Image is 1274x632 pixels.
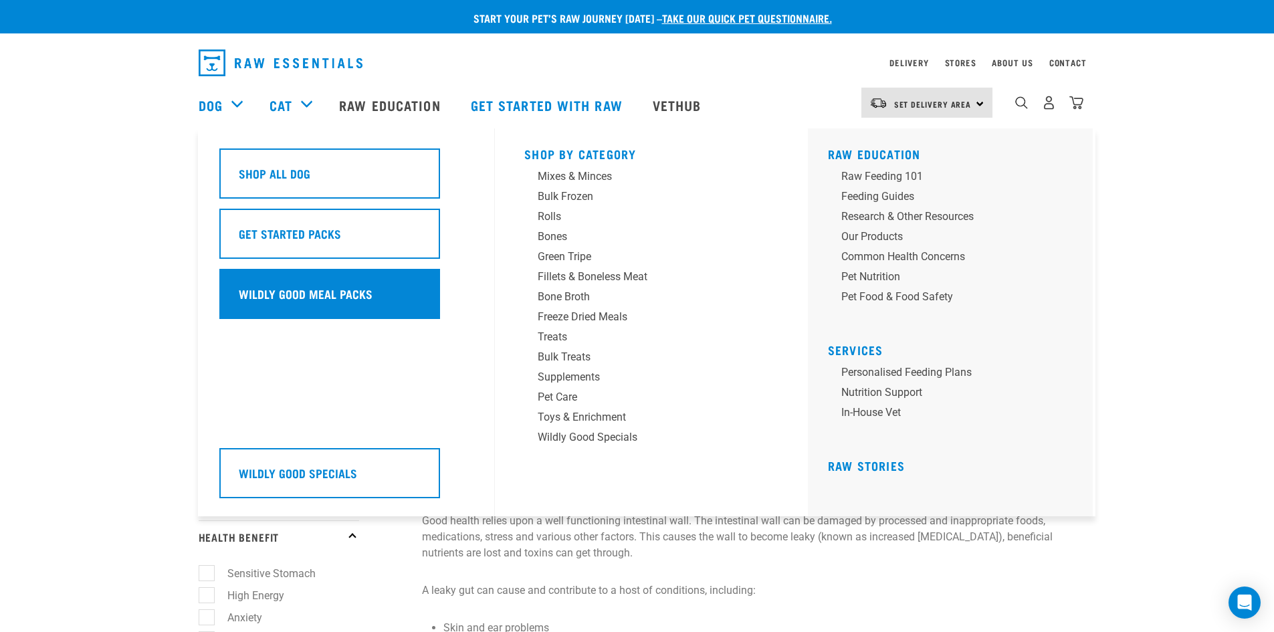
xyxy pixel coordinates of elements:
[538,429,746,445] div: Wildly Good Specials
[538,249,746,265] div: Green Tripe
[199,49,362,76] img: Raw Essentials Logo
[1049,60,1087,65] a: Contact
[524,229,778,249] a: Bones
[538,329,746,345] div: Treats
[239,285,373,302] h5: Wildly Good Meal Packs
[422,583,1076,599] p: A leaky gut can cause and contribute to a host of conditions, including:
[1229,587,1261,619] div: Open Intercom Messenger
[524,369,778,389] a: Supplements
[524,209,778,229] a: Rolls
[239,225,341,242] h5: Get Started Packs
[524,189,778,209] a: Bulk Frozen
[538,389,746,405] div: Pet Care
[239,165,310,182] h5: Shop All Dog
[524,309,778,329] a: Freeze Dried Meals
[828,462,905,469] a: Raw Stories
[828,209,1082,229] a: Research & Other Resources
[538,209,746,225] div: Rolls
[662,15,832,21] a: take our quick pet questionnaire.
[524,147,778,158] h5: Shop By Category
[524,169,778,189] a: Mixes & Minces
[199,520,359,554] p: Health Benefit
[524,329,778,349] a: Treats
[538,349,746,365] div: Bulk Treats
[524,389,778,409] a: Pet Care
[524,429,778,449] a: Wildly Good Specials
[828,289,1082,309] a: Pet Food & Food Safety
[422,513,1076,561] p: Good health relies upon a well functioning intestinal wall. The intestinal wall can be damaged by...
[538,309,746,325] div: Freeze Dried Meals
[828,385,1082,405] a: Nutrition Support
[889,60,928,65] a: Delivery
[828,405,1082,425] a: In-house vet
[828,150,921,157] a: Raw Education
[1069,96,1083,110] img: home-icon@2x.png
[828,269,1082,289] a: Pet Nutrition
[841,249,1050,265] div: Common Health Concerns
[219,209,473,269] a: Get Started Packs
[524,269,778,289] a: Fillets & Boneless Meat
[894,102,972,106] span: Set Delivery Area
[270,95,292,115] a: Cat
[538,189,746,205] div: Bulk Frozen
[524,349,778,369] a: Bulk Treats
[538,369,746,385] div: Supplements
[326,78,457,132] a: Raw Education
[239,464,357,482] h5: Wildly Good Specials
[1042,96,1056,110] img: user.png
[219,269,473,329] a: Wildly Good Meal Packs
[828,229,1082,249] a: Our Products
[524,249,778,269] a: Green Tripe
[1015,96,1028,109] img: home-icon-1@2x.png
[841,269,1050,285] div: Pet Nutrition
[538,289,746,305] div: Bone Broth
[457,78,639,132] a: Get started with Raw
[841,189,1050,205] div: Feeding Guides
[828,343,1082,354] h5: Services
[841,229,1050,245] div: Our Products
[538,169,746,185] div: Mixes & Minces
[219,448,473,508] a: Wildly Good Specials
[199,95,223,115] a: Dog
[841,289,1050,305] div: Pet Food & Food Safety
[524,409,778,429] a: Toys & Enrichment
[524,289,778,309] a: Bone Broth
[828,169,1082,189] a: Raw Feeding 101
[206,565,321,582] label: Sensitive Stomach
[538,269,746,285] div: Fillets & Boneless Meat
[828,249,1082,269] a: Common Health Concerns
[828,189,1082,209] a: Feeding Guides
[538,229,746,245] div: Bones
[206,609,268,626] label: Anxiety
[188,44,1087,82] nav: dropdown navigation
[639,78,718,132] a: Vethub
[538,409,746,425] div: Toys & Enrichment
[841,209,1050,225] div: Research & Other Resources
[992,60,1033,65] a: About Us
[945,60,976,65] a: Stores
[869,97,887,109] img: van-moving.png
[206,587,290,604] label: High Energy
[841,169,1050,185] div: Raw Feeding 101
[828,364,1082,385] a: Personalised Feeding Plans
[219,148,473,209] a: Shop All Dog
